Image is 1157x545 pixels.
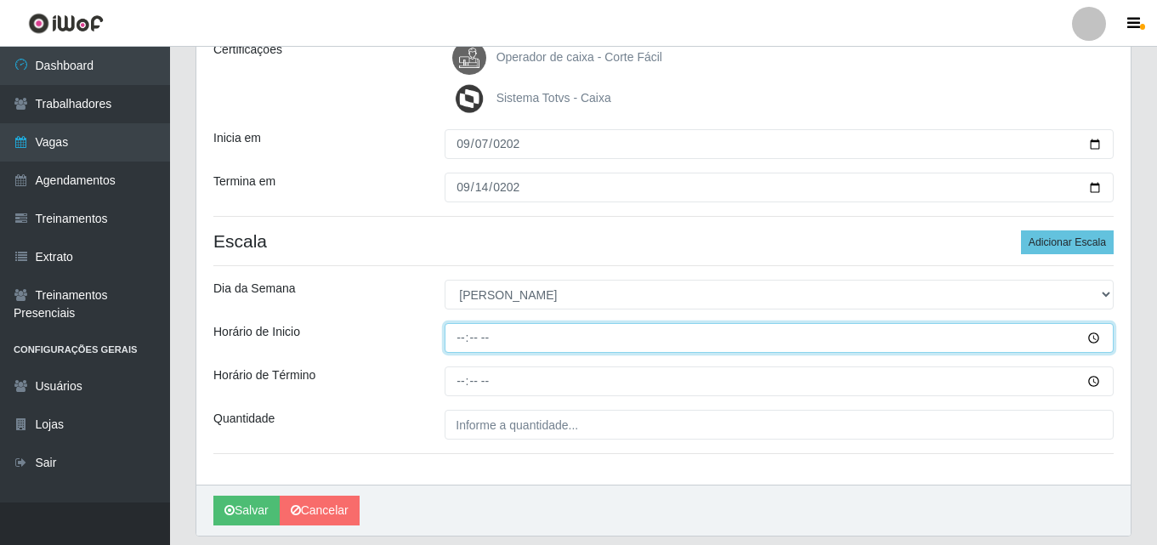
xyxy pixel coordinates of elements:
label: Horário de Inicio [213,323,300,341]
span: Sistema Totvs - Caixa [496,91,611,105]
button: Salvar [213,496,280,525]
input: 00:00 [445,323,1114,353]
label: Horário de Término [213,366,315,384]
input: Informe a quantidade... [445,410,1114,440]
img: CoreUI Logo [28,13,104,34]
label: Termina em [213,173,275,190]
label: Dia da Semana [213,280,296,298]
input: 00/00/0000 [445,173,1114,202]
img: Sistema Totvs - Caixa [452,82,493,116]
label: Certificações [213,41,282,59]
h4: Escala [213,230,1114,252]
label: Inicia em [213,129,261,147]
input: 00/00/0000 [445,129,1114,159]
button: Adicionar Escala [1021,230,1114,254]
span: Operador de caixa - Corte Fácil [496,50,662,64]
label: Quantidade [213,410,275,428]
a: Cancelar [280,496,360,525]
img: Operador de caixa - Corte Fácil [452,41,493,75]
input: 00:00 [445,366,1114,396]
